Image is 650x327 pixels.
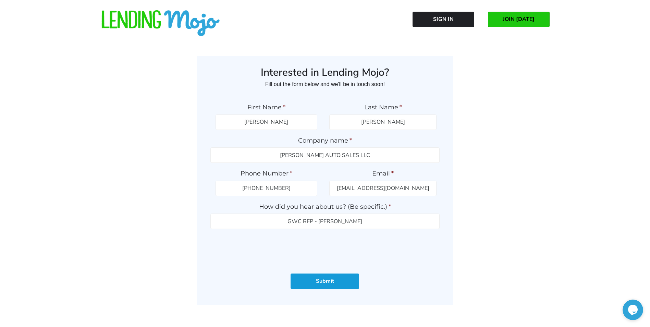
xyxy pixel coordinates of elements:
[623,300,643,320] iframe: chat widget
[433,16,454,22] span: Sign In
[503,16,535,22] span: JOIN [DATE]
[210,79,440,90] p: Fill out the form below and we'll be in touch soon!
[329,170,437,178] label: Email
[413,12,474,27] a: Sign In
[210,137,440,145] label: Company name
[216,104,317,111] label: First Name
[488,12,550,27] a: JOIN [DATE]
[210,66,440,79] h3: Interested in Lending Mojo?
[101,10,221,37] img: lm-horizontal-logo
[291,274,359,289] input: Submit
[329,104,437,111] label: Last Name
[210,203,440,211] label: How did you hear about us? (Be specific.)
[273,236,377,263] iframe: reCAPTCHA
[216,170,317,178] label: Phone Number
